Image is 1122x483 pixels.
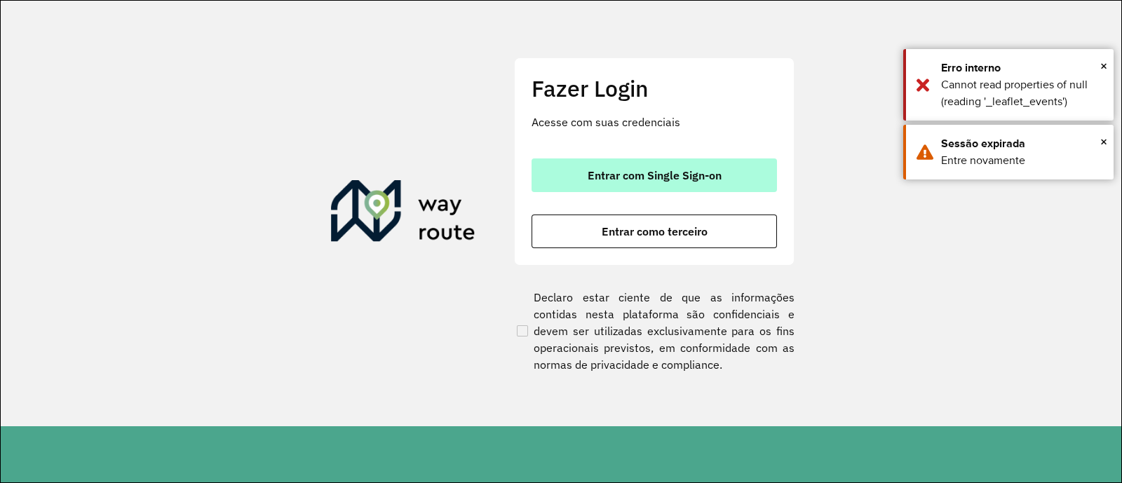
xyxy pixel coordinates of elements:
div: Erro interno [941,60,1103,76]
button: Close [1100,131,1107,152]
h2: Fazer Login [532,75,777,102]
div: Sessão expirada [941,135,1103,152]
span: × [1100,131,1107,152]
div: Cannot read properties of null (reading '_leaflet_events') [941,76,1103,110]
button: button [532,215,777,248]
button: Close [1100,55,1107,76]
img: Roteirizador AmbevTech [331,180,475,247]
label: Declaro estar ciente de que as informações contidas nesta plataforma são confidenciais e devem se... [514,289,795,373]
span: Entrar como terceiro [602,226,708,237]
span: × [1100,55,1107,76]
span: Entrar com Single Sign-on [588,170,722,181]
button: button [532,158,777,192]
p: Acesse com suas credenciais [532,114,777,130]
div: Entre novamente [941,152,1103,169]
